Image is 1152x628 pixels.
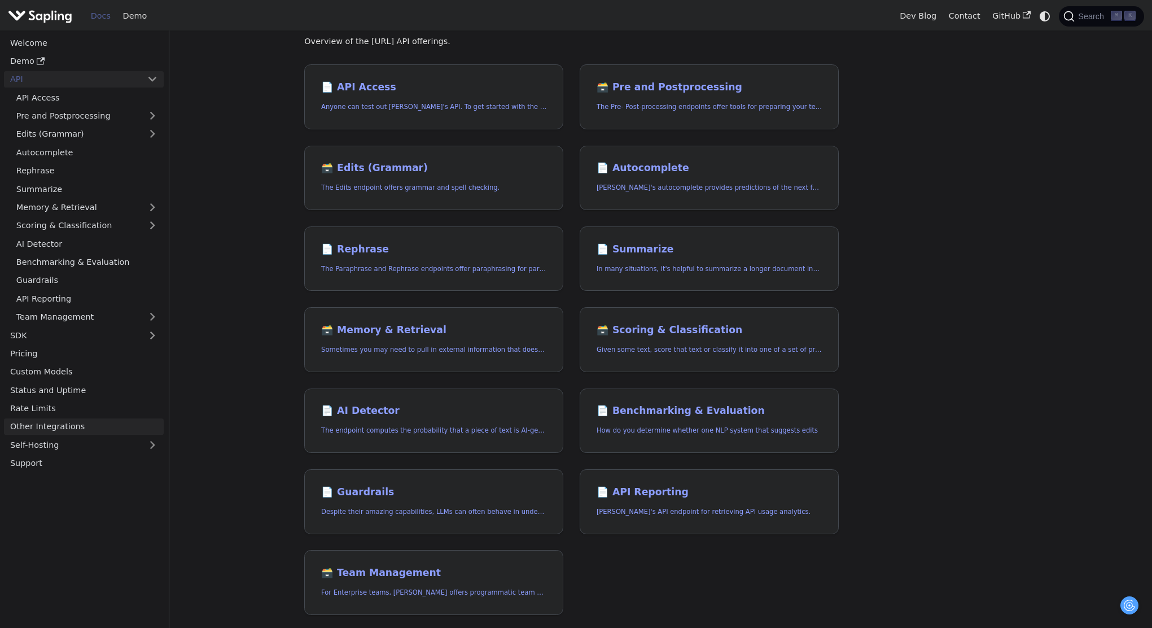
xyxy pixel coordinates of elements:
p: Given some text, score that text or classify it into one of a set of pre-specified categories. [597,344,822,355]
a: Sapling.ai [8,8,76,24]
p: The Paraphrase and Rephrase endpoints offer paraphrasing for particular styles. [321,264,546,274]
a: 🗃️ Team ManagementFor Enterprise teams, [PERSON_NAME] offers programmatic team provisioning and m... [304,550,563,615]
p: For Enterprise teams, Sapling offers programmatic team provisioning and management. [321,587,546,598]
a: API Reporting [10,290,164,307]
a: 🗃️ Scoring & ClassificationGiven some text, score that text or classify it into one of a set of p... [580,307,839,372]
p: Anyone can test out Sapling's API. To get started with the API, simply: [321,102,546,112]
a: GitHub [986,7,1036,25]
img: Sapling.ai [8,8,72,24]
a: Pre and Postprocessing [10,108,164,124]
a: Team Management [10,309,164,325]
a: Demo [4,53,164,69]
p: Despite their amazing capabilities, LLMs can often behave in undesired [321,507,546,517]
button: Expand sidebar category 'SDK' [141,327,164,343]
a: 🗃️ Edits (Grammar)The Edits endpoint offers grammar and spell checking. [304,146,563,211]
a: Status and Uptime [4,382,164,398]
a: Summarize [10,181,164,197]
h2: AI Detector [321,405,546,417]
a: Docs [85,7,117,25]
h2: Edits (Grammar) [321,162,546,175]
a: Edits (Grammar) [10,126,164,142]
span: Search [1075,12,1111,21]
p: In many situations, it's helpful to summarize a longer document into a shorter, more easily diges... [597,264,822,274]
a: 📄️ API AccessAnyone can test out [PERSON_NAME]'s API. To get started with the API, simply: [304,64,563,129]
h2: Autocomplete [597,162,822,175]
p: Sapling's autocomplete provides predictions of the next few characters or words [597,182,822,193]
a: Scoring & Classification [10,217,164,234]
p: The Pre- Post-processing endpoints offer tools for preparing your text data for ingestation as we... [597,102,822,112]
p: The Edits endpoint offers grammar and spell checking. [321,182,546,193]
h2: API Reporting [597,486,822,499]
a: Guardrails [10,272,164,289]
a: 📄️ AI DetectorThe endpoint computes the probability that a piece of text is AI-generated, [304,389,563,453]
p: The endpoint computes the probability that a piece of text is AI-generated, [321,425,546,436]
a: Welcome [4,34,164,51]
h2: Team Management [321,567,546,579]
p: Sometimes you may need to pull in external information that doesn't fit in the context size of an... [321,344,546,355]
a: Custom Models [4,364,164,380]
a: Support [4,455,164,472]
button: Search (Command+K) [1059,6,1144,27]
a: Rate Limits [4,400,164,417]
a: AI Detector [10,236,164,252]
kbd: K [1124,11,1136,21]
a: 📄️ Benchmarking & EvaluationHow do you determine whether one NLP system that suggests edits [580,389,839,453]
h2: Scoring & Classification [597,324,822,337]
h2: Pre and Postprocessing [597,81,822,94]
a: Benchmarking & Evaluation [10,254,164,271]
a: Self-Hosting [4,437,164,453]
a: 📄️ RephraseThe Paraphrase and Rephrase endpoints offer paraphrasing for particular styles. [304,226,563,291]
a: SDK [4,327,141,343]
a: Memory & Retrieval [10,199,164,216]
h2: Summarize [597,243,822,256]
a: 📄️ SummarizeIn many situations, it's helpful to summarize a longer document into a shorter, more ... [580,226,839,291]
a: Demo [117,7,153,25]
a: 🗃️ Memory & RetrievalSometimes you may need to pull in external information that doesn't fit in t... [304,307,563,372]
a: 📄️ API Reporting[PERSON_NAME]'s API endpoint for retrieving API usage analytics. [580,469,839,534]
h2: Guardrails [321,486,546,499]
h2: Benchmarking & Evaluation [597,405,822,417]
a: Pricing [4,346,164,362]
button: Switch between dark and light mode (currently system mode) [1037,8,1053,24]
a: 🗃️ Pre and PostprocessingThe Pre- Post-processing endpoints offer tools for preparing your text d... [580,64,839,129]
a: API Access [10,89,164,106]
button: Collapse sidebar category 'API' [141,71,164,88]
a: Other Integrations [4,418,164,435]
h2: Rephrase [321,243,546,256]
p: How do you determine whether one NLP system that suggests edits [597,425,822,436]
a: 📄️ Autocomplete[PERSON_NAME]'s autocomplete provides predictions of the next few characters or words [580,146,839,211]
a: Contact [943,7,987,25]
a: Rephrase [10,163,164,179]
kbd: ⌘ [1111,11,1122,21]
h2: Memory & Retrieval [321,324,546,337]
p: Overview of the [URL] API offerings. [304,35,839,49]
a: Dev Blog [893,7,942,25]
a: API [4,71,141,88]
p: Sapling's API endpoint for retrieving API usage analytics. [597,507,822,517]
h2: API Access [321,81,546,94]
a: 📄️ GuardrailsDespite their amazing capabilities, LLMs can often behave in undesired [304,469,563,534]
a: Autocomplete [10,144,164,160]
